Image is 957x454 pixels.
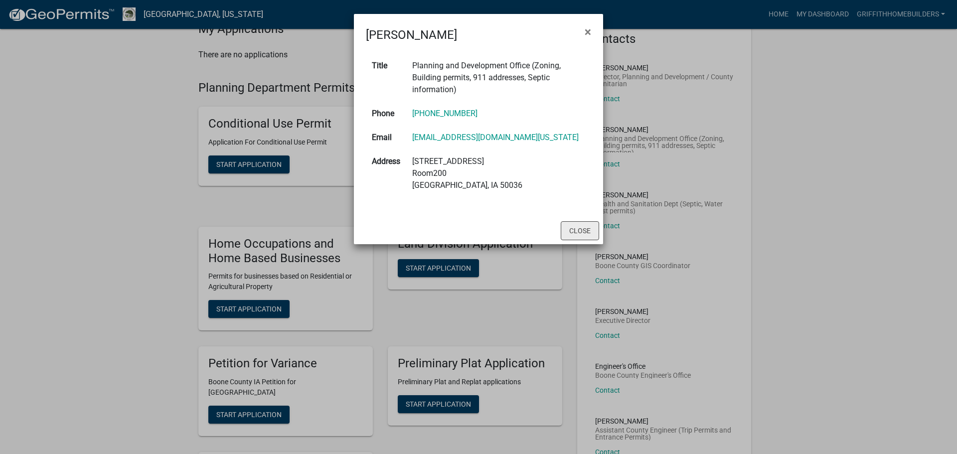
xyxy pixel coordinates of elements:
button: Close [561,221,599,240]
th: Phone [366,102,406,126]
th: Email [366,126,406,150]
th: Title [366,54,406,102]
th: Address [366,150,406,197]
a: [PHONE_NUMBER] [412,109,478,118]
td: Planning and Development Office (Zoning, Building permits, 911 addresses, Septic information) [406,54,591,102]
a: [EMAIL_ADDRESS][DOMAIN_NAME][US_STATE] [412,133,579,142]
h4: [PERSON_NAME] [366,26,457,44]
span: × [585,25,591,39]
td: [STREET_ADDRESS] Room200 [GEOGRAPHIC_DATA], IA 50036 [406,150,591,197]
button: Close [577,18,599,46]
